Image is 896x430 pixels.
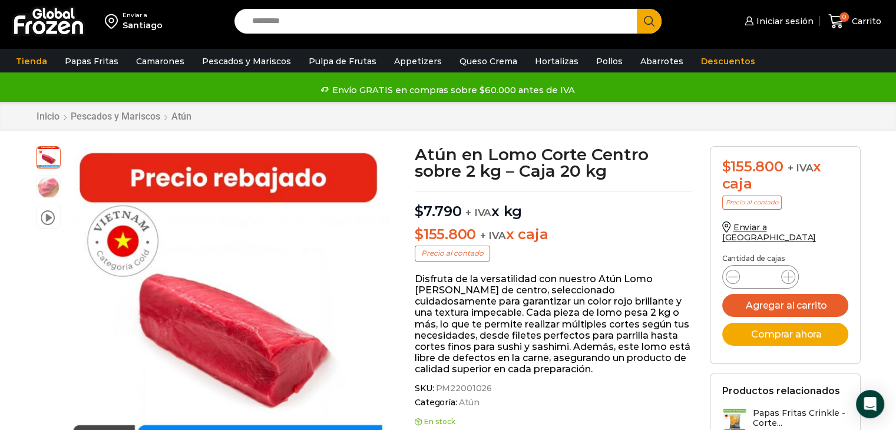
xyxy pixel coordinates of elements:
p: Precio al contado [722,196,782,210]
p: Disfruta de la versatilidad con nuestro Atún Lomo [PERSON_NAME] de centro, seleccionado cuidadosa... [415,273,692,375]
p: x kg [415,191,692,220]
a: Enviar a [GEOGRAPHIC_DATA] [722,222,816,243]
p: Cantidad de cajas [722,254,848,263]
span: $ [415,226,424,243]
a: Appetizers [388,50,448,72]
span: + IVA [787,162,813,174]
img: address-field-icon.svg [105,11,123,31]
a: Descuentos [695,50,761,72]
span: + IVA [480,230,506,242]
nav: Breadcrumb [36,111,192,122]
bdi: 7.790 [415,203,462,220]
bdi: 155.800 [415,226,476,243]
div: Open Intercom Messenger [856,390,884,418]
button: Comprar ahora [722,323,848,346]
span: Categoría: [415,398,692,408]
p: En stock [415,418,692,426]
a: Queso Crema [454,50,523,72]
a: Pescados y Mariscos [70,111,161,122]
button: Search button [637,9,662,34]
a: Inicio [36,111,60,122]
p: x caja [415,226,692,243]
span: Carrito [849,15,881,27]
input: Product quantity [749,269,772,285]
a: Atún [171,111,192,122]
div: Enviar a [123,11,163,19]
span: SKU: [415,383,692,393]
span: 0 [839,12,849,22]
span: $ [415,203,424,220]
span: + IVA [465,207,491,219]
div: Santiago [123,19,163,31]
a: Abarrotes [634,50,689,72]
h2: Productos relacionados [722,385,840,396]
a: Papas Fritas [59,50,124,72]
span: atun-lomo-corte [37,176,60,199]
a: Pulpa de Frutas [303,50,382,72]
a: Atún [457,398,480,408]
span: $ [722,158,731,175]
a: Pescados y Mariscos [196,50,297,72]
a: Tienda [10,50,53,72]
a: 0 Carrito [825,8,884,35]
h3: Papas Fritas Crinkle - Corte... [753,408,848,428]
a: Iniciar sesión [742,9,814,33]
bdi: 155.800 [722,158,783,175]
button: Agregar al carrito [722,294,848,317]
h1: Atún en Lomo Corte Centro sobre 2 kg – Caja 20 kg [415,146,692,179]
span: atun corte centro [37,145,60,168]
div: x caja [722,158,848,193]
a: Pollos [590,50,629,72]
p: Precio al contado [415,246,490,261]
a: Hortalizas [529,50,584,72]
span: PM22001026 [434,383,492,393]
a: Camarones [130,50,190,72]
span: Iniciar sesión [753,15,814,27]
